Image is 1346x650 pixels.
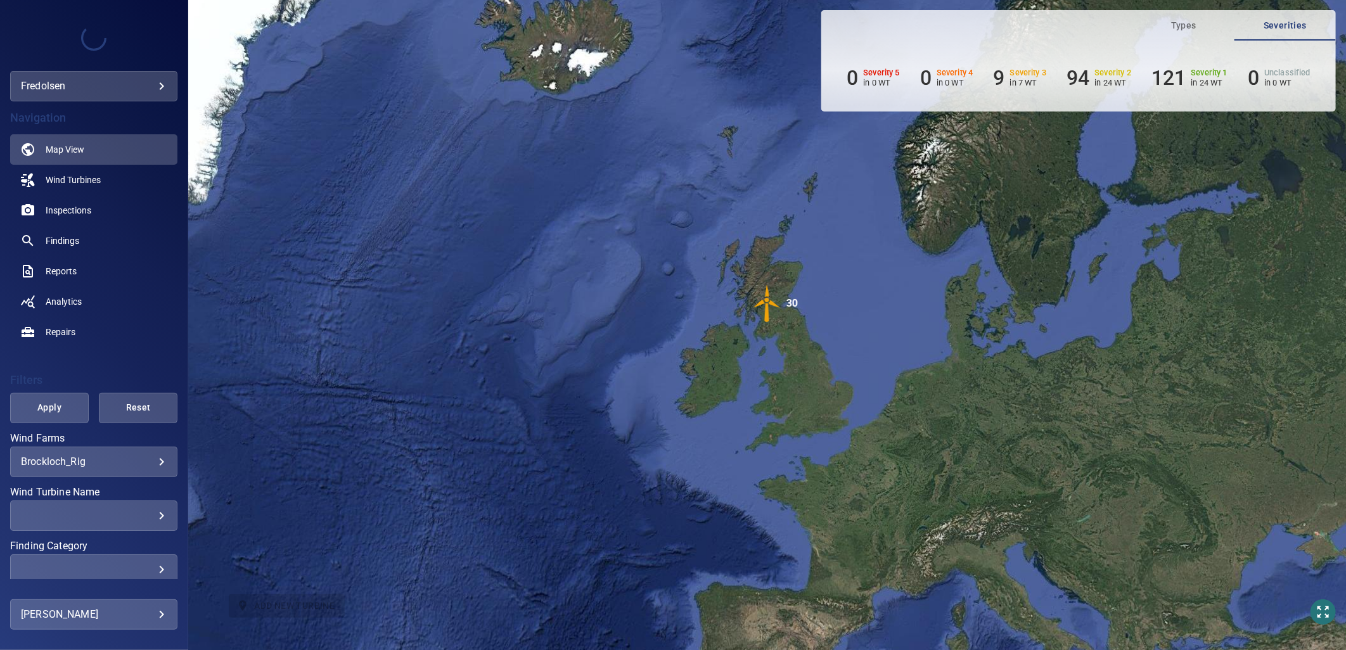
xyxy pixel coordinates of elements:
h6: 0 [1248,66,1259,90]
li: Severity 1 [1151,66,1227,90]
span: Wind Turbines [46,174,101,186]
label: Finding Category [10,541,177,551]
p: in 24 WT [1191,78,1228,87]
h6: Severity 2 [1095,68,1132,77]
a: findings noActive [10,226,177,256]
h6: 9 [994,66,1005,90]
div: Wind Turbine Name [10,500,177,531]
p: in 7 WT [1010,78,1047,87]
div: fredolsen [10,71,177,101]
label: Wind Farms [10,433,177,443]
img: windFarmIconCat3.svg [748,284,786,322]
h6: 0 [847,66,858,90]
h4: Navigation [10,112,177,124]
li: Severity 5 [847,66,900,90]
button: Apply [10,393,89,423]
p: in 0 WT [863,78,900,87]
div: Wind Farms [10,447,177,477]
label: Wind Turbine Name [10,487,177,497]
span: Apply [26,400,73,416]
p: in 0 WT [1264,78,1311,87]
li: Severity Unclassified [1248,66,1311,90]
h4: Filters [10,374,177,386]
a: map active [10,134,177,165]
div: Brockloch_Rig [21,456,167,468]
h6: Severity 5 [863,68,900,77]
h6: 121 [1151,66,1186,90]
a: analytics noActive [10,286,177,317]
p: in 0 WT [937,78,973,87]
span: Reports [46,265,77,277]
a: windturbines noActive [10,165,177,195]
button: Reset [99,393,177,423]
li: Severity 2 [1067,66,1131,90]
li: Severity 3 [994,66,1047,90]
gmp-advanced-marker: 30 [748,284,786,324]
h6: Severity 3 [1010,68,1047,77]
span: Types [1141,18,1227,34]
span: Findings [46,234,79,247]
div: 30 [786,284,798,322]
p: in 24 WT [1095,78,1132,87]
a: repairs noActive [10,317,177,347]
h6: Severity 1 [1191,68,1228,77]
li: Severity 4 [920,66,973,90]
span: Reset [115,400,162,416]
div: Finding Category [10,554,177,585]
span: Map View [46,143,84,156]
h6: 94 [1067,66,1089,90]
div: fredolsen [21,76,167,96]
a: reports noActive [10,256,177,286]
span: Repairs [46,326,75,338]
div: [PERSON_NAME] [21,604,167,625]
h6: 0 [920,66,932,90]
h6: Unclassified [1264,68,1311,77]
span: Inspections [46,204,91,217]
h6: Severity 4 [937,68,973,77]
span: Analytics [46,295,82,308]
span: Severities [1242,18,1328,34]
a: inspections noActive [10,195,177,226]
